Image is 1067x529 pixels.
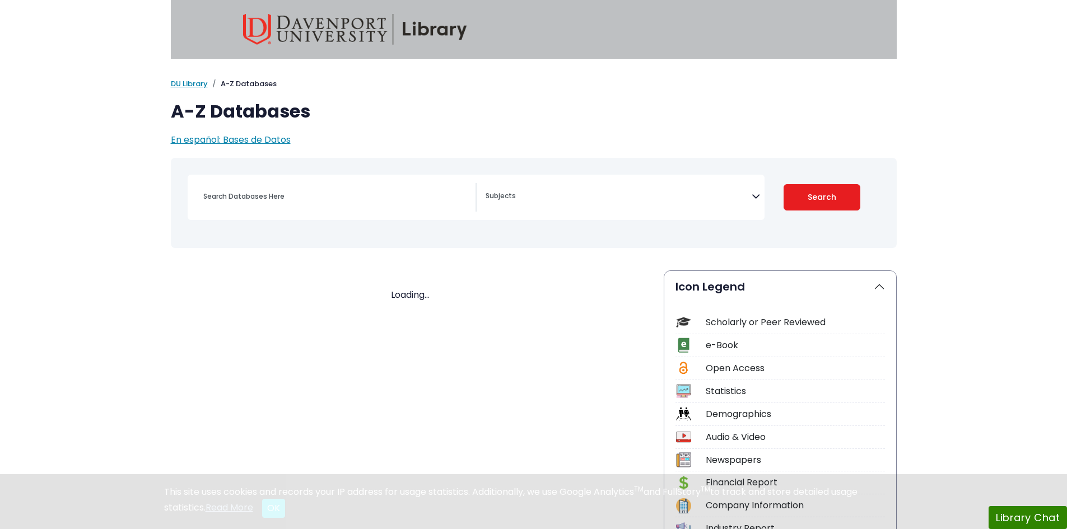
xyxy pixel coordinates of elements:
[676,338,691,353] img: Icon e-Book
[243,14,467,45] img: Davenport University Library
[676,315,691,330] img: Icon Scholarly or Peer Reviewed
[171,78,208,89] a: DU Library
[706,339,885,352] div: e-Book
[706,362,885,375] div: Open Access
[701,484,710,494] sup: TM
[664,271,896,302] button: Icon Legend
[989,506,1067,529] button: Library Chat
[208,78,277,90] li: A-Z Databases
[262,499,285,518] button: Close
[784,184,860,210] button: Submit for Search Results
[486,193,752,202] textarea: Search
[676,406,691,422] img: Icon Demographics
[171,133,291,146] a: En español: Bases de Datos
[706,430,885,444] div: Audio & Video
[206,501,253,514] a: Read More
[164,485,903,518] div: This site uses cookies and records your IP address for usage statistics. Additionally, we use Goo...
[197,188,476,204] input: Search database by title or keyword
[706,408,885,421] div: Demographics
[706,316,885,329] div: Scholarly or Peer Reviewed
[676,429,691,444] img: Icon Audio & Video
[171,288,650,302] div: Loading...
[171,158,897,248] nav: Search filters
[634,484,644,494] sup: TM
[677,361,691,376] img: Icon Open Access
[706,453,885,467] div: Newspapers
[676,452,691,467] img: Icon Newspapers
[171,78,897,90] nav: breadcrumb
[706,385,885,398] div: Statistics
[171,101,897,122] h1: A-Z Databases
[676,383,691,399] img: Icon Statistics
